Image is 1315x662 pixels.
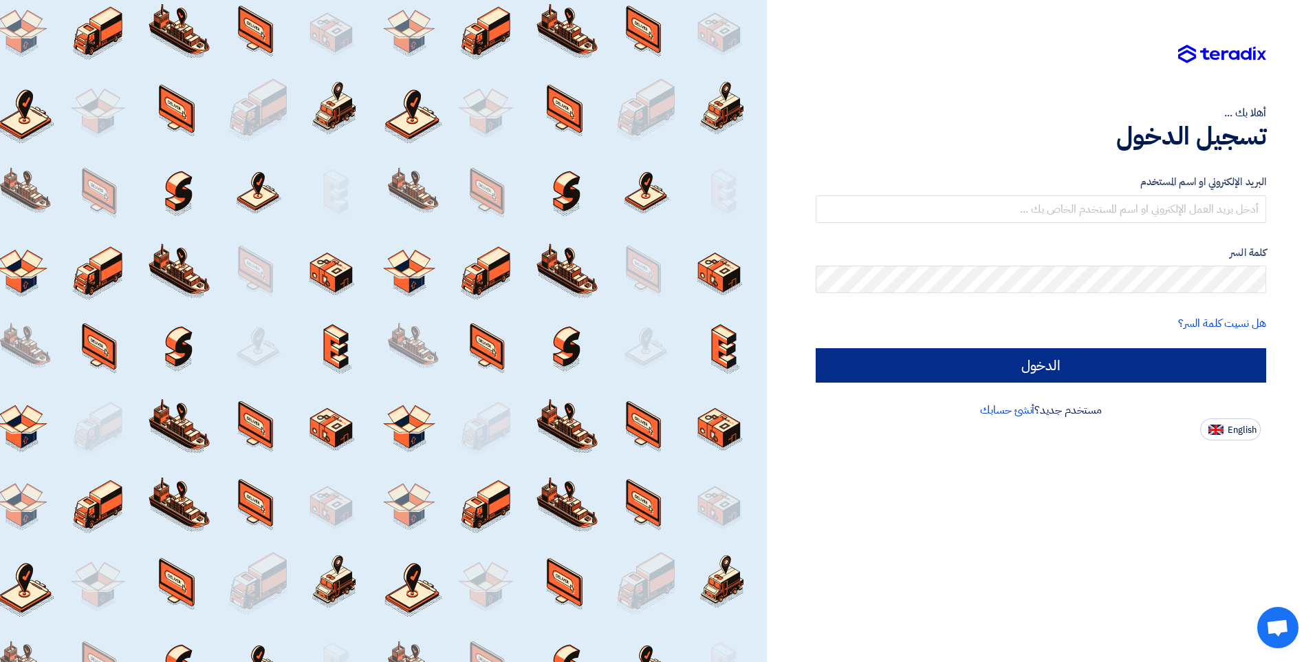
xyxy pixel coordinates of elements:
a: أنشئ حسابك [980,402,1034,418]
label: كلمة السر [816,245,1266,261]
button: English [1200,418,1261,440]
img: Teradix logo [1178,45,1266,64]
a: هل نسيت كلمة السر؟ [1178,315,1266,332]
div: Open chat [1257,607,1298,648]
img: en-US.png [1208,425,1224,435]
div: مستخدم جديد؟ [816,402,1266,418]
h1: تسجيل الدخول [816,121,1266,151]
input: أدخل بريد العمل الإلكتروني او اسم المستخدم الخاص بك ... [816,195,1266,223]
div: أهلا بك ... [816,105,1266,121]
span: English [1228,425,1257,435]
input: الدخول [816,348,1266,383]
label: البريد الإلكتروني او اسم المستخدم [816,174,1266,190]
